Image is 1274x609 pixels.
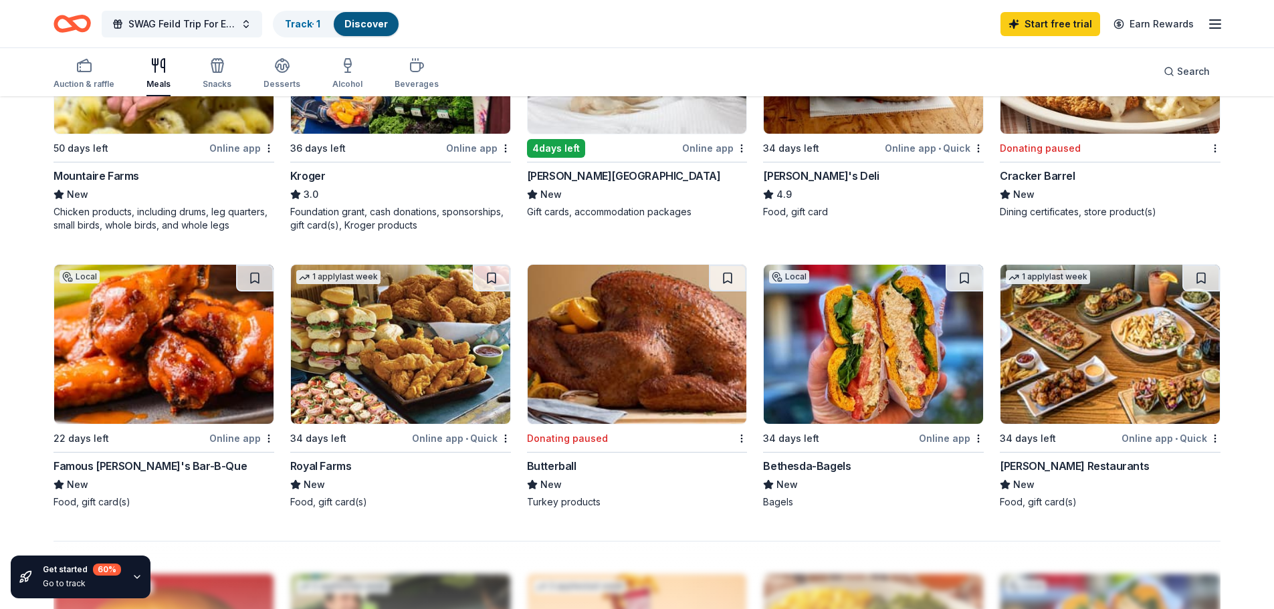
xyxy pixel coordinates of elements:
a: Discover [344,18,388,29]
div: 1 apply last week [296,270,381,284]
div: Butterball [527,458,576,474]
span: New [540,477,562,493]
div: Mountaire Farms [54,168,139,184]
div: Snacks [203,79,231,90]
div: Cracker Barrel [1000,168,1075,184]
a: Image for Famous Dave's Bar-B-QueLocal22 days leftOnline appFamous [PERSON_NAME]'s Bar-B-QueNewFo... [54,264,274,509]
button: Beverages [395,52,439,96]
div: Local [769,270,809,283]
div: Chicken products, including drums, leg quarters, small birds, whole birds, and whole legs [54,205,274,232]
a: Image for Bethesda-BagelsLocal34 days leftOnline appBethesda-BagelsNewBagels [763,264,984,509]
div: Beverages [395,79,439,90]
div: 34 days left [290,431,346,447]
span: New [540,187,562,203]
img: Image for Bethesda-Bagels [764,265,983,424]
div: [PERSON_NAME][GEOGRAPHIC_DATA] [527,168,721,184]
div: Online app [919,430,984,447]
img: Image for Royal Farms [291,265,510,424]
div: Alcohol [332,79,362,90]
div: Get started [43,564,121,576]
span: New [67,477,88,493]
div: Online app [209,430,274,447]
div: Online app [446,140,511,156]
button: Desserts [263,52,300,96]
span: New [1013,187,1035,203]
div: Dining certificates, store product(s) [1000,205,1220,219]
span: 4.9 [776,187,792,203]
div: Bethesda-Bagels [763,458,851,474]
span: New [776,477,798,493]
div: 34 days left [1000,431,1056,447]
button: Meals [146,52,171,96]
div: Local [60,270,100,283]
span: • [1175,433,1178,444]
span: New [1013,477,1035,493]
div: Royal Farms [290,458,352,474]
button: Search [1153,58,1220,85]
div: Online app Quick [1122,430,1220,447]
div: Go to track [43,578,121,589]
span: 3.0 [304,187,318,203]
a: Earn Rewards [1105,12,1202,36]
div: 34 days left [763,140,819,156]
div: Turkey products [527,495,748,509]
img: Image for Thompson Restaurants [1000,265,1220,424]
a: Image for Thompson Restaurants1 applylast week34 days leftOnline app•Quick[PERSON_NAME] Restauran... [1000,264,1220,509]
span: Search [1177,64,1210,80]
img: Image for Famous Dave's Bar-B-Que [54,265,274,424]
button: Auction & raffle [54,52,114,96]
a: Image for ButterballDonating pausedButterballNewTurkey products [527,264,748,509]
div: Online app [209,140,274,156]
div: Online app Quick [885,140,984,156]
div: Food, gift card [763,205,984,219]
div: Meals [146,79,171,90]
div: 1 apply last week [1006,270,1090,284]
div: Famous [PERSON_NAME]'s Bar-B-Que [54,458,247,474]
span: New [67,187,88,203]
button: Snacks [203,52,231,96]
div: 4 days left [527,139,585,158]
a: Image for Royal Farms1 applylast week34 days leftOnline app•QuickRoyal FarmsNewFood, gift card(s) [290,264,511,509]
a: Home [54,8,91,39]
div: Food, gift card(s) [1000,495,1220,509]
div: Donating paused [1000,140,1081,156]
div: 50 days left [54,140,108,156]
div: Donating paused [527,431,608,447]
div: [PERSON_NAME] Restaurants [1000,458,1149,474]
div: Desserts [263,79,300,90]
div: 22 days left [54,431,109,447]
div: 60 % [93,564,121,576]
div: Kroger [290,168,326,184]
div: Online app [682,140,747,156]
a: Start free trial [1000,12,1100,36]
button: Track· 1Discover [273,11,400,37]
div: 34 days left [763,431,819,447]
span: • [938,143,941,154]
div: 36 days left [290,140,346,156]
span: • [465,433,468,444]
a: Track· 1 [285,18,320,29]
div: Online app Quick [412,430,511,447]
div: Auction & raffle [54,79,114,90]
button: SWAG Feild Trip For Education [102,11,262,37]
div: Foundation grant, cash donations, sponsorships, gift card(s), Kroger products [290,205,511,232]
div: Food, gift card(s) [290,495,511,509]
span: SWAG Feild Trip For Education [128,16,235,32]
span: New [304,477,325,493]
div: [PERSON_NAME]'s Deli [763,168,879,184]
img: Image for Butterball [528,265,747,424]
div: Food, gift card(s) [54,495,274,509]
button: Alcohol [332,52,362,96]
div: Bagels [763,495,984,509]
div: Gift cards, accommodation packages [527,205,748,219]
